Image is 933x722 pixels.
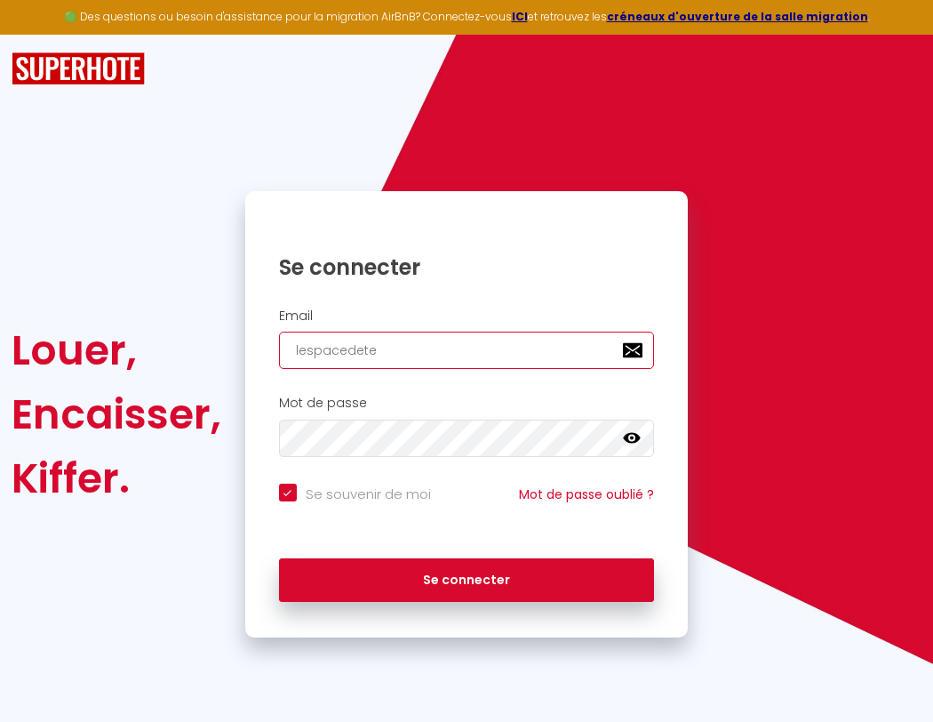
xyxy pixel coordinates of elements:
[279,253,655,281] h1: Se connecter
[519,485,654,503] a: Mot de passe oublié ?
[607,9,868,24] a: créneaux d'ouverture de la salle migration
[279,396,655,411] h2: Mot de passe
[512,9,528,24] a: ICI
[279,558,655,603] button: Se connecter
[12,52,145,85] img: SuperHote logo
[12,446,221,510] div: Kiffer.
[12,318,221,382] div: Louer,
[279,332,655,369] input: Ton Email
[279,309,655,324] h2: Email
[14,7,68,60] button: Ouvrir le widget de chat LiveChat
[12,382,221,446] div: Encaisser,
